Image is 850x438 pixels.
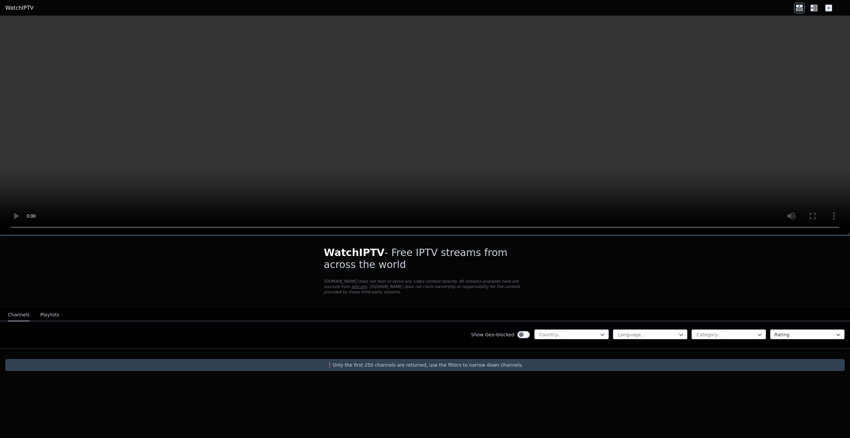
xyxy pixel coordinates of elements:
a: iptv-org [351,284,367,289]
button: Playlists [40,309,59,321]
button: Channels [8,309,30,321]
h1: - Free IPTV streams from across the world [324,247,526,271]
p: [DOMAIN_NAME] does not host or serve any video content directly. All streams available here are s... [324,279,526,295]
p: ❗️Only the first 250 channels are returned, use the filters to narrow down channels. [8,362,842,368]
a: WatchIPTV [5,4,34,12]
label: Show Geo-blocked [471,331,514,338]
span: WatchIPTV [324,247,385,258]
